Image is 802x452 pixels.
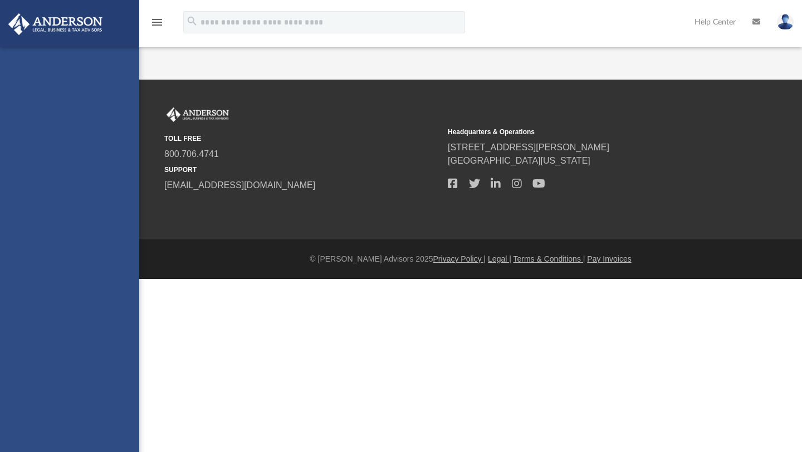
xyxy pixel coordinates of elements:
[514,254,585,263] a: Terms & Conditions |
[448,127,723,137] small: Headquarters & Operations
[150,16,164,29] i: menu
[164,180,315,190] a: [EMAIL_ADDRESS][DOMAIN_NAME]
[777,14,794,30] img: User Pic
[139,253,802,265] div: © [PERSON_NAME] Advisors 2025
[164,134,440,144] small: TOLL FREE
[448,156,590,165] a: [GEOGRAPHIC_DATA][US_STATE]
[587,254,631,263] a: Pay Invoices
[433,254,486,263] a: Privacy Policy |
[5,13,106,35] img: Anderson Advisors Platinum Portal
[448,143,609,152] a: [STREET_ADDRESS][PERSON_NAME]
[186,15,198,27] i: search
[164,165,440,175] small: SUPPORT
[150,21,164,29] a: menu
[164,149,219,159] a: 800.706.4741
[164,107,231,122] img: Anderson Advisors Platinum Portal
[488,254,511,263] a: Legal |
